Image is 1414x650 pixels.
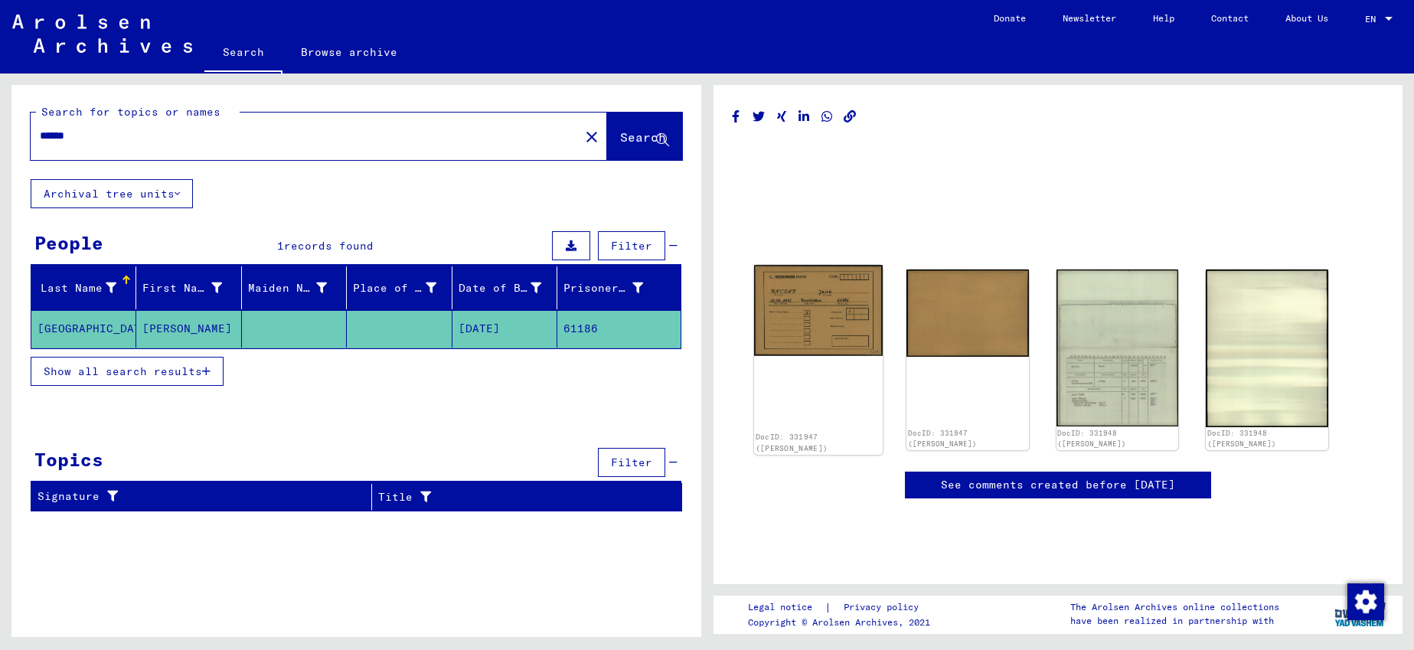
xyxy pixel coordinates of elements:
mat-header-cell: Last Name [31,266,136,309]
button: Share on Twitter [751,107,767,126]
div: Maiden Name [248,276,346,300]
a: See comments created before [DATE] [941,477,1175,493]
button: Search [607,113,682,160]
img: 002.jpg [1206,269,1328,427]
div: People [34,229,103,256]
mat-cell: [PERSON_NAME] [136,310,241,348]
a: Legal notice [748,599,825,616]
button: Share on LinkedIn [796,107,812,126]
span: Show all search results [44,364,202,378]
img: 001.jpg [754,265,883,356]
div: Title [378,489,651,505]
button: Share on WhatsApp [819,107,835,126]
button: Share on Facebook [728,107,744,126]
button: Share on Xing [774,107,790,126]
mat-header-cell: Maiden Name [242,266,347,309]
mat-icon: close [583,128,601,146]
span: Filter [611,456,652,469]
div: Title [378,485,666,509]
button: Clear [576,121,607,152]
div: Place of Birth [353,280,436,296]
mat-cell: [DATE] [452,310,557,348]
div: | [748,599,937,616]
mat-header-cell: First Name [136,266,241,309]
img: 002.jpg [906,269,1029,357]
p: Copyright © Arolsen Archives, 2021 [748,616,937,629]
div: Signature [38,485,375,509]
button: Filter [598,231,665,260]
div: Signature [38,488,360,505]
mat-header-cell: Place of Birth [347,266,452,309]
span: Filter [611,239,652,253]
a: DocID: 331948 ([PERSON_NAME]) [1057,429,1126,448]
p: The Arolsen Archives online collections [1070,600,1279,614]
img: 001.jpg [1056,269,1179,426]
img: yv_logo.png [1331,595,1389,633]
img: Change consent [1347,583,1384,620]
span: Search [620,129,666,145]
button: Archival tree units [31,179,193,208]
a: DocID: 331947 ([PERSON_NAME]) [755,433,827,452]
span: EN [1365,14,1382,24]
button: Show all search results [31,357,224,386]
div: Prisoner # [563,280,642,296]
div: Place of Birth [353,276,455,300]
div: First Name [142,276,240,300]
a: Privacy policy [831,599,937,616]
div: First Name [142,280,221,296]
button: Filter [598,448,665,477]
div: Date of Birth [459,280,541,296]
mat-header-cell: Date of Birth [452,266,557,309]
a: DocID: 331947 ([PERSON_NAME]) [908,429,977,448]
a: DocID: 331948 ([PERSON_NAME]) [1207,429,1276,448]
p: have been realized in partnership with [1070,614,1279,628]
div: Topics [34,446,103,473]
div: Last Name [38,280,116,296]
span: records found [284,239,374,253]
mat-label: Search for topics or names [41,105,220,119]
img: Arolsen_neg.svg [12,15,192,53]
mat-cell: [GEOGRAPHIC_DATA] [31,310,136,348]
button: Copy link [842,107,858,126]
div: Last Name [38,276,136,300]
div: Prisoner # [563,276,661,300]
mat-header-cell: Prisoner # [557,266,680,309]
mat-cell: 61186 [557,310,680,348]
div: Maiden Name [248,280,327,296]
span: 1 [277,239,284,253]
div: Date of Birth [459,276,560,300]
a: Search [204,34,282,73]
a: Browse archive [282,34,416,70]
